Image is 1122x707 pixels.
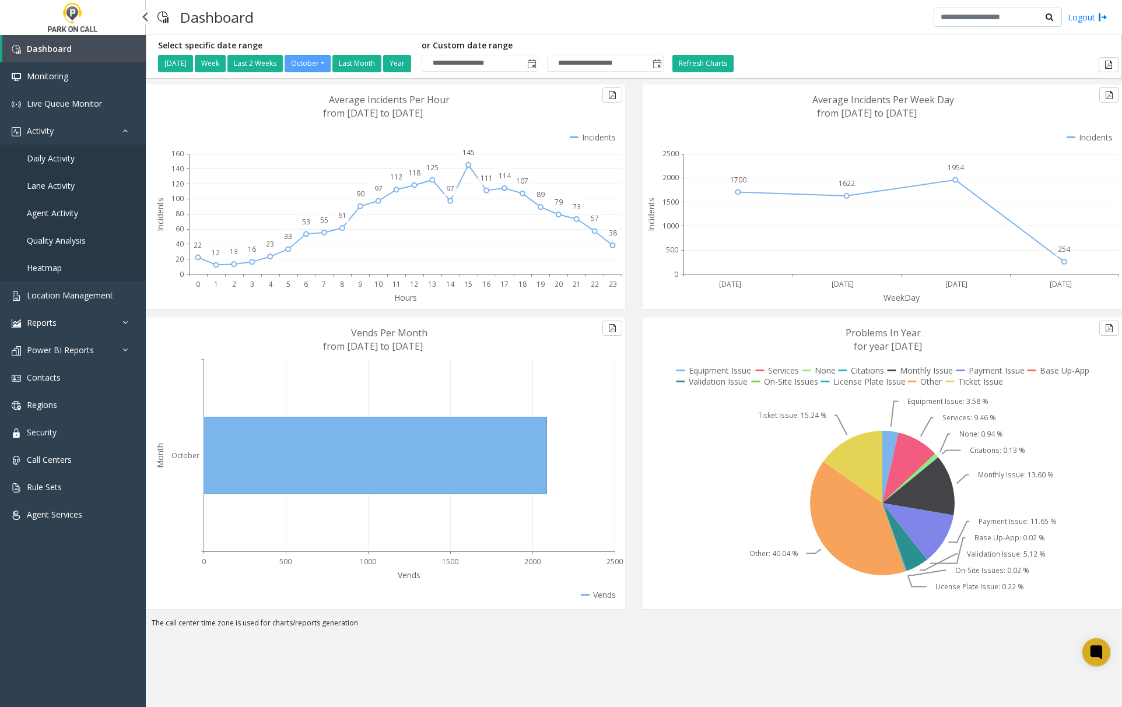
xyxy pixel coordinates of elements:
span: Reports [27,317,57,328]
text: Incidents [646,198,657,231]
span: Daily Activity [27,153,75,164]
text: 1954 [948,163,965,173]
img: 'icon' [12,127,21,136]
h5: or Custom date range [422,41,664,51]
h3: Dashboard [174,3,260,31]
text: 7 [322,279,326,289]
text: 3 [250,279,254,289]
text: from [DATE] to [DATE] [817,107,917,119]
text: 2000 [524,557,541,567]
text: 22 [591,279,599,289]
text: 5 [286,279,290,289]
img: 'icon' [12,511,21,520]
text: 1700 [730,175,746,185]
button: Export to pdf [602,87,622,103]
text: 140 [171,164,184,174]
text: Base Up-App: 0.02 % [974,533,1045,543]
span: Contacts [27,372,61,383]
text: [DATE] [832,279,854,289]
text: Month [155,443,166,468]
text: 254 [1058,244,1071,254]
text: 19 [537,279,545,289]
button: Last Month [332,55,381,72]
text: License Plate Issue: 0.22 % [935,582,1024,592]
text: Validation Issue: 5.12 % [967,549,1046,559]
text: 61 [338,210,346,220]
text: 23 [609,279,617,289]
span: Quality Analysis [27,235,86,246]
text: 1500 [662,197,679,207]
span: Heatmap [27,262,62,273]
text: WeekDay [883,292,920,303]
text: 125 [426,163,439,173]
text: 10 [374,279,383,289]
text: 107 [516,176,528,186]
text: Ticket Issue: 15.24 % [758,410,827,420]
text: 79 [555,197,563,207]
text: [DATE] [945,279,967,289]
a: Dashboard [2,35,146,62]
text: 57 [591,213,599,223]
text: 1000 [360,557,376,567]
text: On-Site Issues: 0.02 % [955,565,1029,575]
text: Hours [394,292,417,303]
text: 100 [171,194,184,203]
img: 'icon' [12,428,21,438]
text: 0 [674,269,678,279]
span: Agent Activity [27,207,78,219]
span: Call Centers [27,454,72,465]
text: from [DATE] to [DATE] [323,107,423,119]
text: 55 [320,215,328,225]
img: logout [1098,11,1107,23]
text: Monthly Issue: 13.60 % [978,470,1054,480]
span: Rule Sets [27,481,62,493]
text: 12 [410,279,418,289]
text: 20 [555,279,563,289]
text: 90 [356,189,364,199]
button: [DATE] [158,55,193,72]
text: 8 [340,279,344,289]
text: 2500 [606,557,623,567]
button: October [285,55,331,72]
img: 'icon' [12,291,21,301]
img: 'icon' [12,45,21,54]
text: 6 [304,279,308,289]
button: Export to pdf [602,321,622,336]
img: 'icon' [12,319,21,328]
span: Security [27,427,57,438]
text: 2000 [662,173,679,182]
text: 14 [446,279,455,289]
span: Toggle popup [650,55,663,72]
text: from [DATE] to [DATE] [323,340,423,353]
button: Export to pdf [1099,321,1119,336]
span: Power BI Reports [27,344,94,356]
text: 53 [302,217,310,227]
button: Week [195,55,226,72]
text: 13 [428,279,436,289]
span: Live Queue Monitor [27,98,102,109]
text: Other: 40.04 % [749,548,798,558]
text: [DATE] [1050,279,1072,289]
text: 1000 [662,221,679,231]
span: Regions [27,399,57,410]
text: [DATE] [719,279,741,289]
text: 11 [392,279,401,289]
span: Dashboard [27,43,72,54]
text: 40 [176,239,184,249]
text: 97 [446,184,454,194]
text: 22 [194,240,202,250]
button: Refresh Charts [672,55,734,72]
text: 16 [482,279,490,289]
text: 33 [284,231,292,241]
text: 9 [358,279,362,289]
text: 114 [499,171,511,181]
text: Average Incidents Per Hour [329,93,450,106]
text: 18 [518,279,527,289]
text: 111 [481,173,493,183]
text: Payment Issue: 11.65 % [979,516,1057,526]
text: 120 [171,179,184,189]
h5: Select specific date range [158,41,413,51]
span: Location Management [27,290,113,301]
text: 2 [232,279,236,289]
img: 'icon' [12,100,21,109]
